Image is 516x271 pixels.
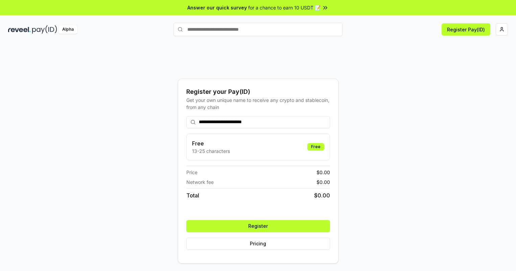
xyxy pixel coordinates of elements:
[316,179,330,186] span: $ 0.00
[192,139,230,147] h3: Free
[187,4,247,11] span: Answer our quick survey
[314,191,330,199] span: $ 0.00
[248,4,321,11] span: for a chance to earn 10 USDT 📝
[186,220,330,232] button: Register
[186,87,330,97] div: Register your Pay(ID)
[186,179,214,186] span: Network fee
[186,169,197,176] span: Price
[442,23,490,35] button: Register Pay(ID)
[316,169,330,176] span: $ 0.00
[186,191,199,199] span: Total
[186,238,330,250] button: Pricing
[58,25,77,34] div: Alpha
[8,25,31,34] img: reveel_dark
[192,147,230,155] p: 13-25 characters
[186,97,330,111] div: Get your own unique name to receive any crypto and stablecoin, from any chain
[32,25,57,34] img: pay_id
[307,143,324,151] div: Free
